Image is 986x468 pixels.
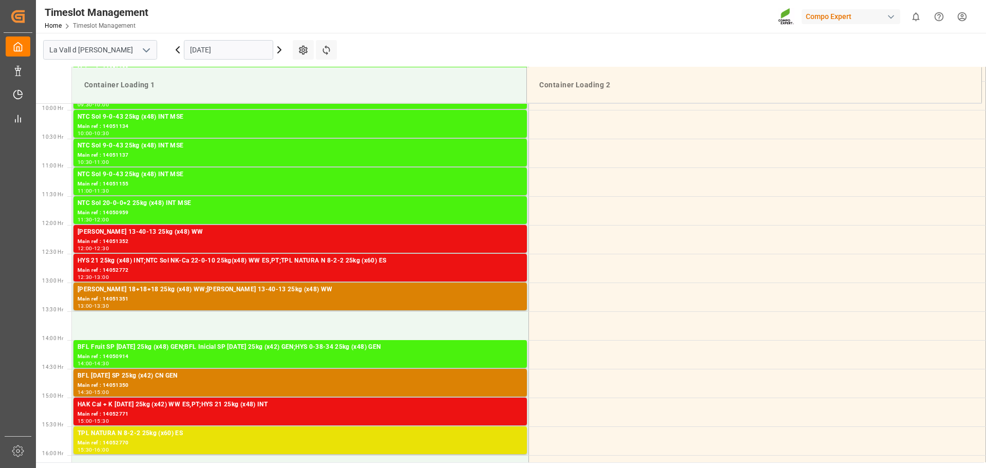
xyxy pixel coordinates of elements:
[927,5,951,28] button: Help Center
[94,131,109,136] div: 10:30
[802,7,904,26] button: Compo Expert
[94,189,109,193] div: 11:30
[78,410,523,419] div: Main ref : 14052771
[78,180,523,189] div: Main ref : 14051155
[78,227,523,237] div: [PERSON_NAME] 13-40-13 25kg (x48) WW
[43,40,157,60] input: Type to search/select
[45,22,62,29] a: Home
[42,307,63,312] span: 13:30 Hr
[94,447,109,452] div: 16:00
[92,189,94,193] div: -
[94,102,109,107] div: 10:00
[42,393,63,399] span: 15:00 Hr
[78,400,523,410] div: HAK Cal + K [DATE] 25kg (x42) WW ES,PT;HYS 21 25kg (x48) INT
[78,266,523,275] div: Main ref : 14052772
[42,220,63,226] span: 12:00 Hr
[94,246,109,251] div: 12:30
[94,160,109,164] div: 11:00
[78,102,92,107] div: 09:30
[78,295,523,304] div: Main ref : 14051351
[92,275,94,279] div: -
[78,112,523,122] div: NTC Sol 9-0-43 25kg (x48) INT MSE
[78,151,523,160] div: Main ref : 14051137
[92,304,94,308] div: -
[92,131,94,136] div: -
[78,390,92,395] div: 14:30
[42,163,63,169] span: 11:00 Hr
[802,9,900,24] div: Compo Expert
[78,246,92,251] div: 12:00
[78,361,92,366] div: 14:00
[138,42,154,58] button: open menu
[535,76,973,95] div: Container Loading 2
[904,5,927,28] button: show 0 new notifications
[78,439,523,447] div: Main ref : 14052770
[92,217,94,222] div: -
[78,237,523,246] div: Main ref : 14051352
[42,422,63,427] span: 15:30 Hr
[42,364,63,370] span: 14:30 Hr
[94,390,109,395] div: 15:00
[78,342,523,352] div: BFL Fruit SP [DATE] 25kg (x48) GEN;BFL Inicial SP [DATE] 25kg (x42) GEN;HYS 0-38-34 25kg (x48) GEN
[94,217,109,222] div: 12:00
[42,335,63,341] span: 14:00 Hr
[42,249,63,255] span: 12:30 Hr
[78,371,523,381] div: BFL [DATE] SP 25kg (x42) CN GEN
[80,76,518,95] div: Container Loading 1
[94,275,109,279] div: 13:00
[42,134,63,140] span: 10:30 Hr
[78,256,523,266] div: HYS 21 25kg (x48) INT;NTC Sol NK-Ca 22-0-10 25kg(x48) WW ES,PT;TPL NATURA N 8-2-2 25kg (x60) ES
[94,304,109,308] div: 13:30
[78,419,92,423] div: 15:00
[184,40,273,60] input: DD.MM.YYYY
[78,122,523,131] div: Main ref : 14051134
[92,361,94,366] div: -
[92,419,94,423] div: -
[78,352,523,361] div: Main ref : 14050914
[78,285,523,295] div: [PERSON_NAME] 18+18+18 25kg (x48) WW;[PERSON_NAME] 13-40-13 25kg (x48) WW
[78,428,523,439] div: TPL NATURA N 8-2-2 25kg (x60) ES
[78,141,523,151] div: NTC Sol 9-0-43 25kg (x48) INT MSE
[78,447,92,452] div: 15:30
[42,192,63,197] span: 11:30 Hr
[45,5,148,20] div: Timeslot Management
[92,447,94,452] div: -
[94,361,109,366] div: 14:30
[78,304,92,308] div: 13:00
[42,278,63,284] span: 13:00 Hr
[42,451,63,456] span: 16:00 Hr
[78,381,523,390] div: Main ref : 14051350
[92,246,94,251] div: -
[78,131,92,136] div: 10:00
[78,217,92,222] div: 11:30
[92,390,94,395] div: -
[94,419,109,423] div: 15:30
[92,160,94,164] div: -
[78,160,92,164] div: 10:30
[78,198,523,209] div: NTC Sol 20-0-0+2 25kg (x48) INT MSE
[78,189,92,193] div: 11:00
[92,102,94,107] div: -
[78,275,92,279] div: 12:30
[78,170,523,180] div: NTC Sol 9-0-43 25kg (x48) INT MSE
[78,209,523,217] div: Main ref : 14050959
[778,8,794,26] img: Screenshot%202023-09-29%20at%2010.02.21.png_1712312052.png
[42,105,63,111] span: 10:00 Hr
